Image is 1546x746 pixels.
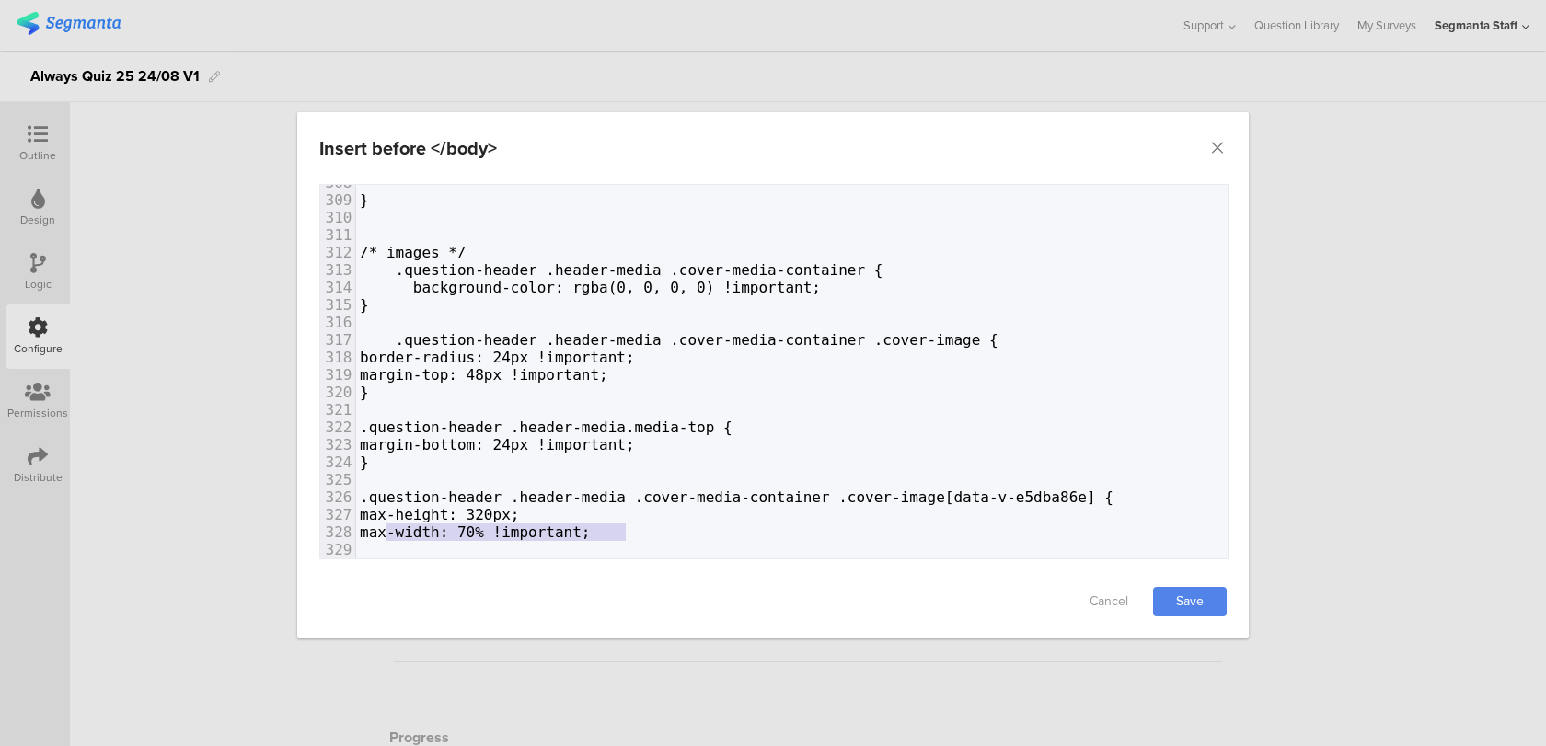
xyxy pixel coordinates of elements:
span: margin-bottom: 24px !important; [360,436,635,453]
div: 328 [320,523,355,541]
span: margin-top: 48px !important; [360,366,608,384]
div: Insert before </body> [319,134,497,162]
button: Close [1208,139,1227,157]
span: border-radius: 24px !important; [360,349,635,366]
div: 317 [320,331,355,349]
span: } [360,384,369,401]
div: 312 [320,244,355,261]
div: 314 [320,279,355,296]
span: max-width: 70% !important; [360,523,591,541]
span: .question-header .header-media .cover-media-container .cover-image[data-v-e5dba86e] { [360,488,1113,506]
span: .question-header .header-media .cover-media-container .cover-image { [360,331,998,349]
div: 318 [320,349,355,366]
div: 311 [320,226,355,244]
span: .question-header .header-media.media-top { [360,419,733,436]
div: 315 [320,296,355,314]
span: max-height: 320px; [360,506,519,523]
span: /* images */ [360,244,467,261]
div: 324 [320,453,355,471]
span: } [360,453,369,471]
div: 322 [320,419,355,436]
div: 327 [320,506,355,523]
div: 326 [320,488,355,506]
div: 319 [320,366,355,384]
div: 309 [320,191,355,209]
div: 310 [320,209,355,226]
a: Cancel [1072,587,1146,616]
div: 320 [320,384,355,401]
a: Save [1153,587,1227,616]
span: background-color: rgba(0, 0, 0, 0) !important; [360,279,821,296]
div: 316 [320,314,355,331]
span: .question-header .header-media .cover-media-container { [360,261,883,279]
div: 329 [320,541,355,558]
span: } [360,296,369,314]
div: 321 [320,401,355,419]
div: 313 [320,261,355,279]
div: 325 [320,471,355,488]
span: } [360,191,369,209]
div: dialog [297,112,1249,638]
div: 323 [320,436,355,453]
